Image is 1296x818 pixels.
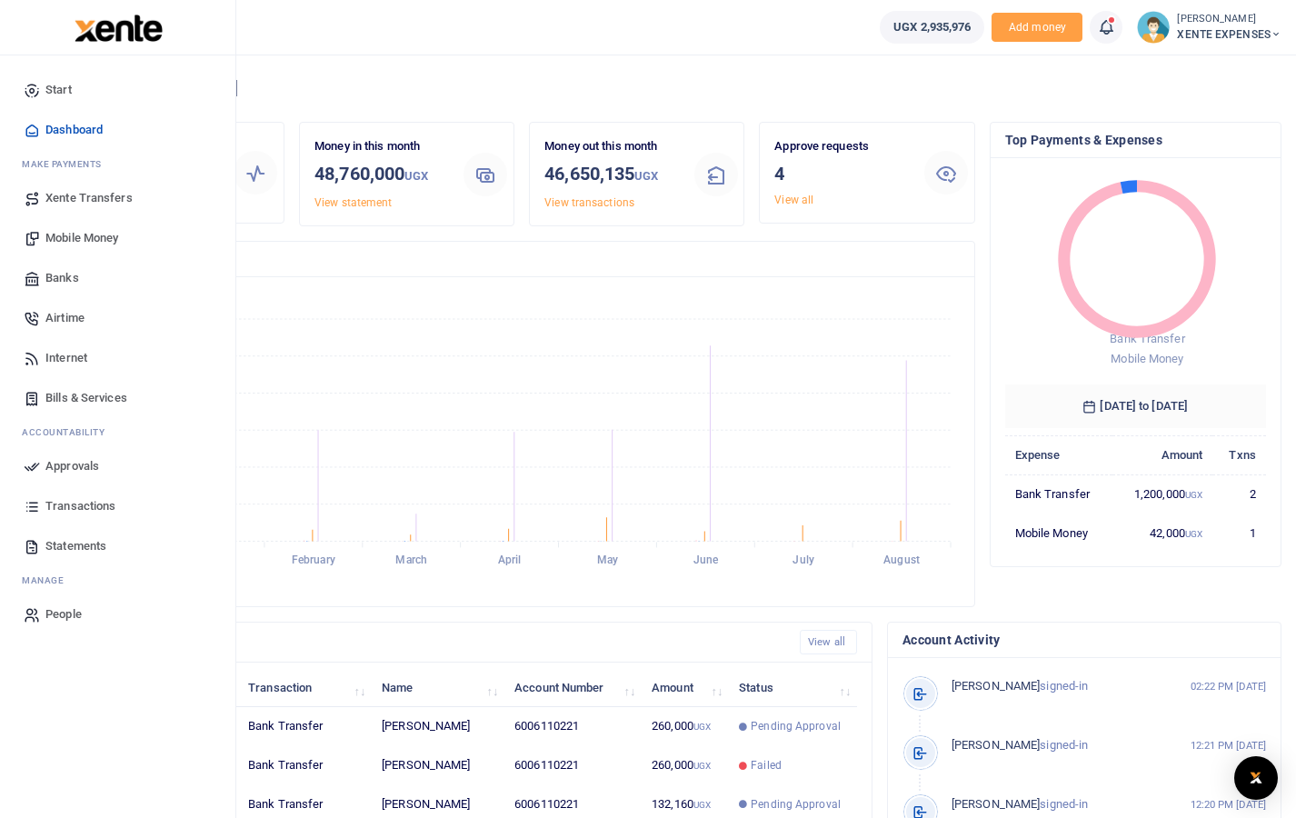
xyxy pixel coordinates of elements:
td: Bank Transfer [1005,474,1112,514]
th: Amount: activate to sort column ascending [642,668,729,707]
small: UGX [634,169,658,183]
span: [PERSON_NAME] [952,738,1040,752]
span: ake Payments [31,157,102,171]
span: anage [31,574,65,587]
p: signed-in [952,795,1188,814]
td: 6006110221 [504,707,642,746]
small: UGX [693,761,711,771]
h4: Account Activity [902,630,1266,650]
span: People [45,605,82,623]
td: 1 [1212,514,1266,552]
h3: 48,760,000 [314,160,449,190]
span: Pending Approval [751,718,841,734]
td: Mobile Money [1005,514,1112,552]
tspan: March [395,554,427,567]
span: Bank Transfer [1110,332,1184,345]
li: M [15,150,221,178]
a: Statements [15,526,221,566]
li: Ac [15,418,221,446]
td: [PERSON_NAME] [372,707,504,746]
h4: Top Payments & Expenses [1005,130,1267,150]
h4: Transactions Overview [85,249,960,269]
span: Banks [45,269,79,287]
a: Xente Transfers [15,178,221,218]
h4: Hello [PERSON_NAME] [69,78,1281,98]
a: UGX 2,935,976 [880,11,984,44]
span: Statements [45,537,106,555]
td: 6006110221 [504,746,642,785]
li: Toup your wallet [992,13,1082,43]
span: XENTE EXPENSES [1177,26,1281,43]
td: 260,000 [642,746,729,785]
tspan: April [498,554,522,567]
div: Open Intercom Messenger [1234,756,1278,800]
span: Xente Transfers [45,189,133,207]
tspan: February [292,554,335,567]
img: profile-user [1137,11,1170,44]
a: View transactions [544,196,634,209]
span: Dashboard [45,121,103,139]
a: Bills & Services [15,378,221,418]
th: Txns [1212,435,1266,474]
p: Money out this month [544,137,679,156]
span: UGX 2,935,976 [893,18,971,36]
span: Approvals [45,457,99,475]
a: Add money [992,19,1082,33]
a: Mobile Money [15,218,221,258]
h3: 46,650,135 [544,160,679,190]
span: [PERSON_NAME] [952,679,1040,693]
small: UGX [1185,490,1202,500]
a: View all [800,630,857,654]
small: 12:20 PM [DATE] [1191,797,1267,813]
span: Failed [751,757,782,773]
tspan: May [597,554,618,567]
td: 1,200,000 [1112,474,1212,514]
span: Pending Approval [751,796,841,813]
a: Approvals [15,446,221,486]
a: People [15,594,221,634]
td: 2 [1212,474,1266,514]
a: Airtime [15,298,221,338]
th: Status: activate to sort column ascending [729,668,857,707]
li: Wallet ballance [872,11,992,44]
a: Transactions [15,486,221,526]
span: [PERSON_NAME] [952,797,1040,811]
p: signed-in [952,677,1188,696]
td: Bank Transfer [238,707,372,746]
p: Approve requests [774,137,909,156]
small: UGX [404,169,428,183]
span: Mobile Money [45,229,118,247]
th: Expense [1005,435,1112,474]
a: Dashboard [15,110,221,150]
span: Mobile Money [1111,352,1183,365]
a: Start [15,70,221,110]
a: Banks [15,258,221,298]
small: UGX [1185,529,1202,539]
h4: Recent Transactions [85,633,785,653]
td: 42,000 [1112,514,1212,552]
h6: [DATE] to [DATE] [1005,384,1267,428]
h3: 4 [774,160,909,187]
span: countability [35,425,105,439]
li: M [15,566,221,594]
span: Add money [992,13,1082,43]
a: View all [774,194,813,206]
a: profile-user [PERSON_NAME] XENTE EXPENSES [1137,11,1281,44]
span: Bills & Services [45,389,127,407]
td: Bank Transfer [238,746,372,785]
small: UGX [693,722,711,732]
a: logo-small logo-large logo-large [73,20,163,34]
span: Airtime [45,309,85,327]
small: 12:21 PM [DATE] [1191,738,1267,753]
td: 260,000 [642,707,729,746]
tspan: August [883,554,920,567]
a: Internet [15,338,221,378]
th: Transaction: activate to sort column ascending [238,668,372,707]
tspan: July [793,554,813,567]
small: 02:22 PM [DATE] [1191,679,1267,694]
th: Name: activate to sort column ascending [372,668,504,707]
p: signed-in [952,736,1188,755]
tspan: June [693,554,719,567]
img: logo-large [75,15,163,42]
td: [PERSON_NAME] [372,746,504,785]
